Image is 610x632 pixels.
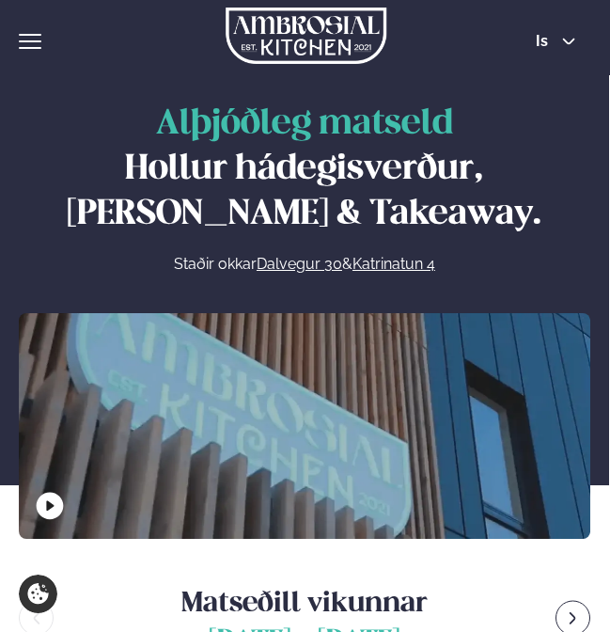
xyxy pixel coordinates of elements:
[19,575,57,613] a: Cookie settings
[521,34,591,49] button: is
[38,253,571,276] p: Staðir okkar &
[19,30,41,53] button: hamburger
[226,8,386,64] img: logo
[156,108,453,141] span: Alþjóðleg matseld
[38,103,571,238] h1: Hollur hádegisverður, [PERSON_NAME] & Takeaway.
[257,253,342,276] a: Dalvegur 30
[536,34,554,49] span: is
[352,253,435,276] a: Katrinatun 4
